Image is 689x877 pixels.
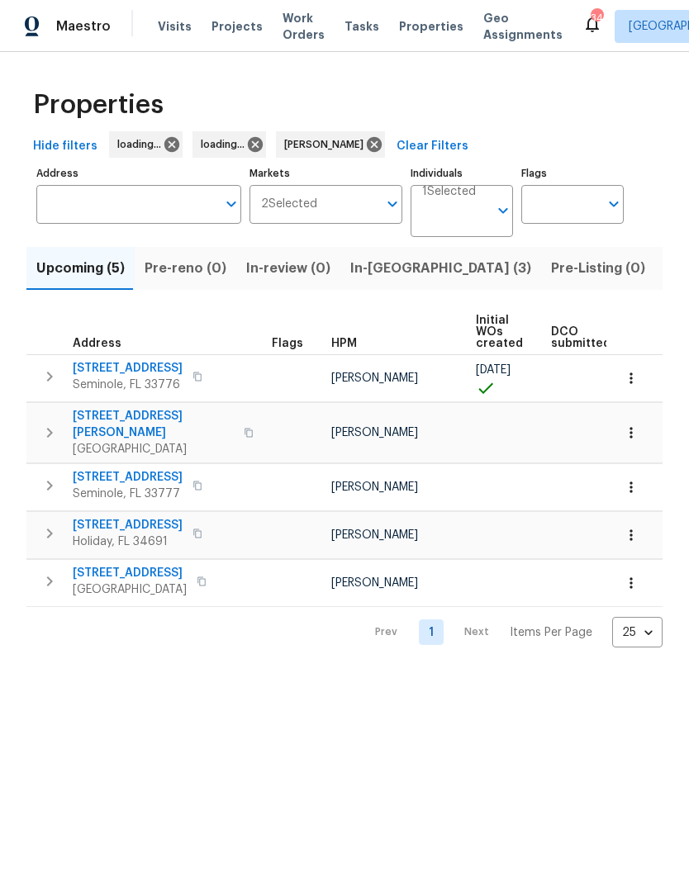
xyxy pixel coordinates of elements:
span: [STREET_ADDRESS] [73,517,183,533]
span: Initial WOs created [476,315,523,349]
span: Pre-Listing (0) [551,257,645,280]
span: Visits [158,18,192,35]
button: Open [492,199,515,222]
span: Hide filters [33,136,97,157]
span: Tasks [344,21,379,32]
span: [PERSON_NAME] [284,136,370,153]
span: Properties [399,18,463,35]
span: [GEOGRAPHIC_DATA] [73,581,187,598]
span: Maestro [56,18,111,35]
span: Address [73,338,121,349]
span: Work Orders [283,10,325,43]
label: Flags [521,168,624,178]
span: [PERSON_NAME] [331,481,418,493]
span: loading... [117,136,168,153]
span: Seminole, FL 33776 [73,377,183,393]
div: loading... [192,131,266,158]
span: [STREET_ADDRESS] [73,360,183,377]
span: Pre-reno (0) [145,257,226,280]
div: 34 [591,10,602,26]
span: [PERSON_NAME] [331,372,418,384]
span: 2 Selected [261,197,317,211]
p: Items Per Page [510,624,592,641]
span: [STREET_ADDRESS] [73,565,187,581]
div: [PERSON_NAME] [276,131,385,158]
span: [STREET_ADDRESS] [73,469,183,486]
span: [PERSON_NAME] [331,577,418,589]
span: [DATE] [476,364,511,376]
span: loading... [201,136,251,153]
button: Clear Filters [390,131,475,162]
span: Properties [33,97,164,113]
label: Individuals [411,168,513,178]
span: Holiday, FL 34691 [73,533,183,550]
span: 1 Selected [422,185,476,199]
span: Geo Assignments [483,10,563,43]
button: Open [220,192,243,216]
span: In-[GEOGRAPHIC_DATA] (3) [350,257,531,280]
button: Open [381,192,404,216]
span: DCO submitted [551,326,611,349]
nav: Pagination Navigation [359,617,663,647]
span: Upcoming (5) [36,257,125,280]
span: [PERSON_NAME] [331,529,418,541]
span: [PERSON_NAME] [331,427,418,438]
span: HPM [331,338,357,349]
span: In-review (0) [246,257,330,280]
span: Clear Filters [397,136,468,157]
div: loading... [109,131,183,158]
span: [GEOGRAPHIC_DATA] [73,441,234,457]
a: Goto page 1 [419,619,444,645]
button: Hide filters [26,131,104,162]
span: [STREET_ADDRESS][PERSON_NAME] [73,408,234,441]
label: Address [36,168,241,178]
label: Markets [249,168,403,178]
span: Projects [211,18,263,35]
div: 25 [612,611,663,654]
span: Flags [272,338,303,349]
button: Open [602,192,625,216]
span: Seminole, FL 33777 [73,486,183,502]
